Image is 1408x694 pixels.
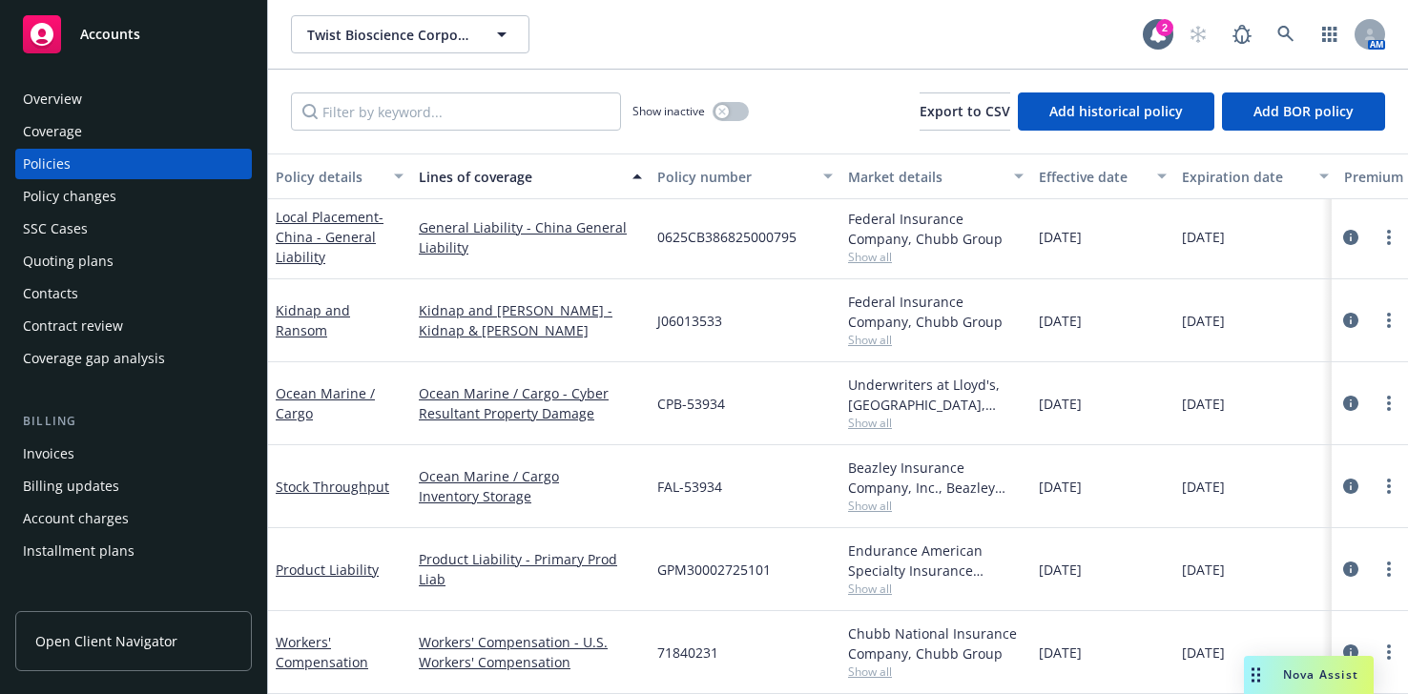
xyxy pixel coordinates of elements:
div: Billing [15,412,252,431]
div: Underwriters at Lloyd's, [GEOGRAPHIC_DATA], [PERSON_NAME] of [GEOGRAPHIC_DATA], [PERSON_NAME] Cargo [848,375,1024,415]
span: [DATE] [1182,477,1225,497]
a: more [1377,475,1400,498]
a: circleInformation [1339,226,1362,249]
span: Show all [848,498,1024,514]
span: FAL-53934 [657,477,722,497]
div: Market details [848,167,1003,187]
div: Policy number [657,167,812,187]
span: [DATE] [1039,560,1082,580]
span: [DATE] [1182,311,1225,331]
a: Policies [15,149,252,179]
a: Switch app [1311,15,1349,53]
div: 2 [1156,19,1173,36]
a: Policy changes [15,181,252,212]
span: [DATE] [1182,394,1225,414]
button: Effective date [1031,153,1174,199]
span: Add historical policy [1049,102,1183,120]
a: circleInformation [1339,558,1362,581]
div: Drag to move [1244,656,1268,694]
a: circleInformation [1339,475,1362,498]
span: [DATE] [1182,643,1225,663]
div: Account charges [23,503,129,534]
a: circleInformation [1339,309,1362,332]
button: Policy details [268,153,411,199]
div: Policy details [276,167,383,187]
span: Show all [848,581,1024,597]
a: Inventory Storage [419,486,642,506]
a: Overview [15,84,252,114]
a: Contacts [15,278,252,309]
span: 71840231 [657,643,718,663]
div: Contract review [23,311,123,341]
div: Policies [23,149,71,179]
a: Kidnap and Ransom [276,301,350,339]
span: [DATE] [1182,560,1225,580]
a: more [1377,641,1400,663]
a: Workers' Compensation [276,633,368,671]
a: Workers' Compensation - U.S. Workers' Compensation [419,632,642,672]
div: Beazley Insurance Company, Inc., Beazley Group, Falvey Cargo [848,458,1024,498]
button: Twist Bioscience Corporation [291,15,529,53]
span: Export to CSV [920,102,1010,120]
span: 0625CB386825000795 [657,227,797,247]
div: Chubb National Insurance Company, Chubb Group [848,623,1024,663]
div: Coverage [23,116,82,147]
a: Ocean Marine / Cargo - Cyber Resultant Property Damage [419,383,642,423]
span: Show all [848,249,1024,265]
button: Add BOR policy [1222,92,1385,131]
div: Endurance American Specialty Insurance Company, Sompo International [848,541,1024,581]
div: Installment plans [23,536,135,566]
span: [DATE] [1039,227,1082,247]
a: more [1377,392,1400,415]
div: Effective date [1039,167,1146,187]
a: Ocean Marine / Cargo [276,384,375,422]
span: Show all [848,332,1024,348]
button: Lines of coverage [411,153,650,199]
a: Kidnap and [PERSON_NAME] - Kidnap & [PERSON_NAME] [419,300,642,340]
span: J06013533 [657,311,722,331]
div: Contacts [23,278,78,309]
span: [DATE] [1182,227,1225,247]
a: General Liability - China General Liability [419,217,642,257]
a: Start snowing [1179,15,1217,53]
div: Overview [23,84,82,114]
a: circleInformation [1339,641,1362,663]
a: SSC Cases [15,214,252,244]
div: Invoices [23,439,74,469]
a: Contract review [15,311,252,341]
span: Twist Bioscience Corporation [307,25,472,45]
div: Expiration date [1182,167,1308,187]
div: Quoting plans [23,246,114,276]
a: more [1377,558,1400,581]
span: Nova Assist [1283,666,1358,683]
button: Export to CSV [920,92,1010,131]
a: Coverage gap analysis [15,343,252,374]
span: CPB-53934 [657,394,725,414]
div: Coverage gap analysis [23,343,165,374]
span: Show inactive [632,103,705,119]
span: [DATE] [1039,394,1082,414]
a: Coverage [15,116,252,147]
div: Federal Insurance Company, Chubb Group [848,209,1024,249]
span: [DATE] [1039,311,1082,331]
a: Product Liability [276,561,379,579]
a: Ocean Marine / Cargo [419,466,642,486]
span: Accounts [80,27,140,42]
span: [DATE] [1039,643,1082,663]
span: [DATE] [1039,477,1082,497]
a: Accounts [15,8,252,61]
a: Billing updates [15,471,252,501]
div: Policy changes [23,181,116,212]
a: circleInformation [1339,392,1362,415]
span: Open Client Navigator [35,631,177,651]
a: Local Placement [276,208,383,266]
input: Filter by keyword... [291,92,621,131]
button: Nova Assist [1244,656,1374,694]
button: Expiration date [1174,153,1336,199]
a: Quoting plans [15,246,252,276]
span: - China - General Liability [276,208,383,266]
span: Show all [848,663,1024,680]
a: Product Liability - Primary Prod Liab [419,549,642,589]
a: more [1377,226,1400,249]
span: Add BOR policy [1253,102,1354,120]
